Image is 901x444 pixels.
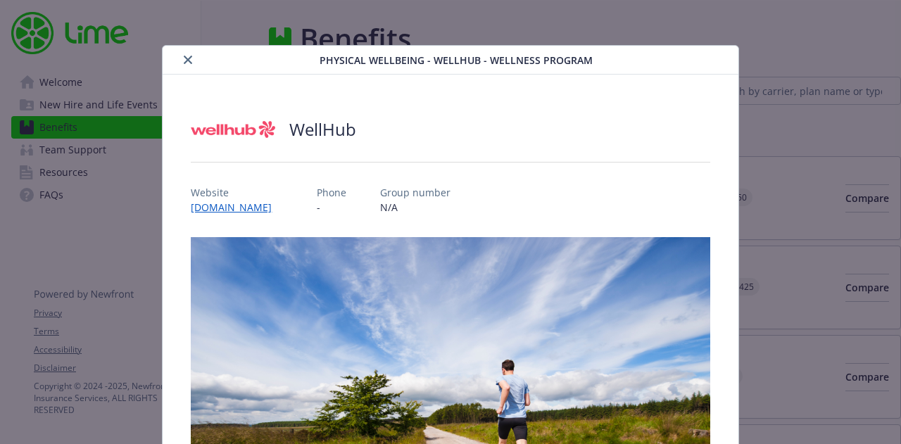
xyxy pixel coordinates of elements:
p: N/A [380,200,450,215]
p: Phone [317,185,346,200]
p: - [317,200,346,215]
p: Group number [380,185,450,200]
button: close [179,51,196,68]
p: Website [191,185,283,200]
span: Physical Wellbeing - WellHub - Wellness Program [320,53,593,68]
a: [DOMAIN_NAME] [191,201,283,214]
h2: WellHub [289,118,356,141]
img: Wellhub [191,108,275,151]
